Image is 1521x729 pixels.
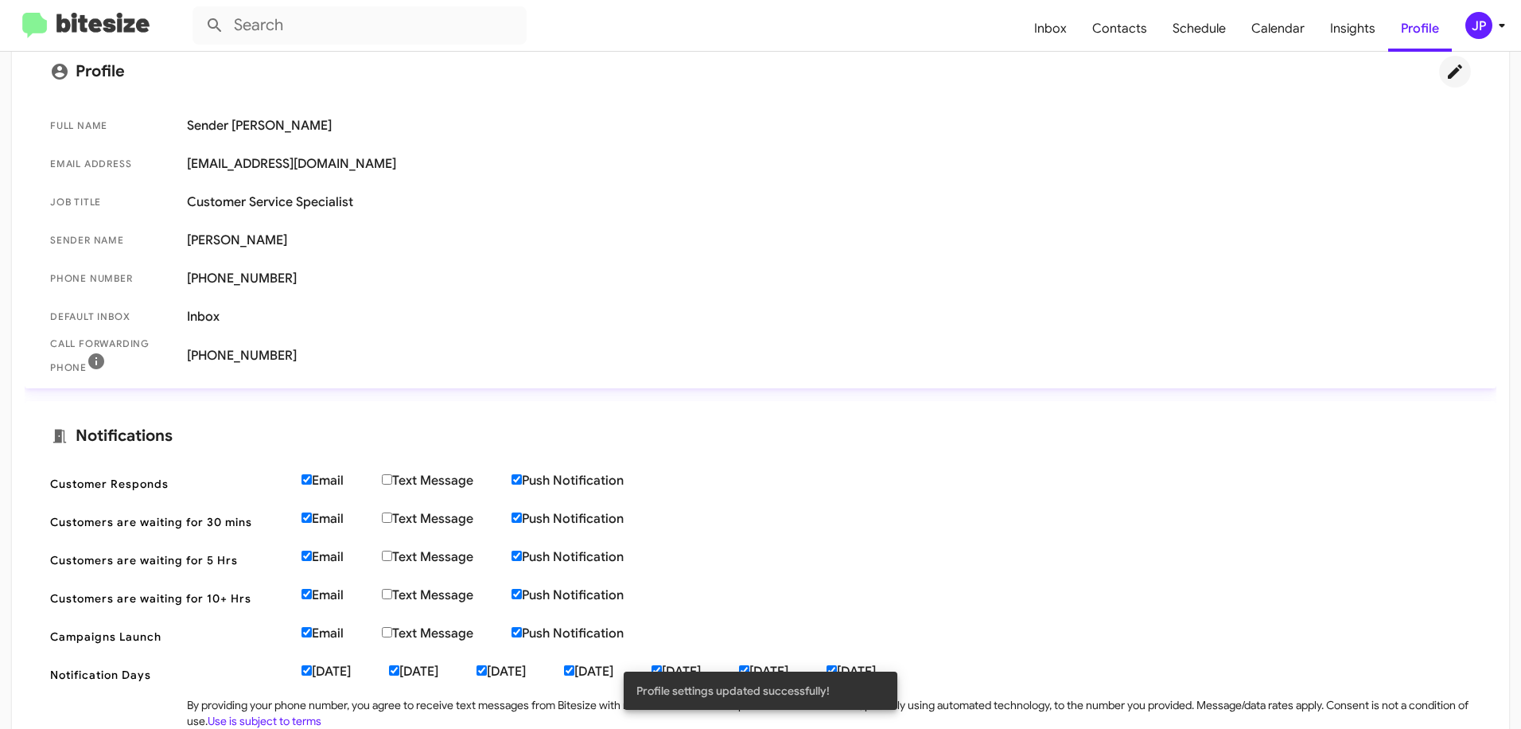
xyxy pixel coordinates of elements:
[382,551,392,561] input: Text Message
[389,664,477,680] label: [DATE]
[477,664,564,680] label: [DATE]
[301,513,312,523] input: Email
[50,194,174,210] span: Job Title
[1465,12,1492,39] div: JP
[1160,6,1239,52] a: Schedule
[301,551,312,561] input: Email
[636,683,830,699] span: Profile settings updated successfully!
[187,118,1471,134] span: Sender [PERSON_NAME]
[564,664,652,680] label: [DATE]
[208,714,321,728] a: Use is subject to terms
[512,549,662,565] label: Push Notification
[382,473,512,489] label: Text Message
[187,309,1471,325] span: Inbox
[512,626,662,641] label: Push Notification
[389,665,399,676] input: [DATE]
[50,591,289,606] span: Customers are waiting for 10+ Hrs
[50,232,174,248] span: Sender Name
[301,473,382,489] label: Email
[301,665,312,676] input: [DATE]
[50,156,174,172] span: Email Address
[382,511,512,527] label: Text Message
[1452,12,1503,39] button: JP
[477,665,487,676] input: [DATE]
[564,665,574,676] input: [DATE]
[1079,6,1160,52] a: Contacts
[50,427,1471,446] mat-card-title: Notifications
[50,629,289,645] span: Campaigns Launch
[193,6,527,45] input: Search
[1317,6,1388,52] a: Insights
[1239,6,1317,52] a: Calendar
[301,474,312,485] input: Email
[382,626,512,641] label: Text Message
[301,589,312,599] input: Email
[301,549,382,565] label: Email
[301,627,312,637] input: Email
[50,56,1471,88] mat-card-title: Profile
[187,156,1471,172] span: [EMAIL_ADDRESS][DOMAIN_NAME]
[1021,6,1079,52] a: Inbox
[187,697,1471,729] div: By providing your phone number, you agree to receive text messages from Bitesize with notificatio...
[512,511,662,527] label: Push Notification
[512,587,662,603] label: Push Notification
[50,309,174,325] span: Default Inbox
[382,549,512,565] label: Text Message
[187,271,1471,287] span: [PHONE_NUMBER]
[382,587,512,603] label: Text Message
[187,232,1471,248] span: [PERSON_NAME]
[187,194,1471,210] span: Customer Service Specialist
[512,627,522,637] input: Push Notification
[50,336,174,376] span: Call Forwarding Phone
[50,271,174,287] span: Phone number
[512,473,662,489] label: Push Notification
[301,511,382,527] label: Email
[50,667,289,683] span: Notification Days
[382,474,392,485] input: Text Message
[301,587,382,603] label: Email
[382,627,392,637] input: Text Message
[301,664,389,680] label: [DATE]
[187,348,1471,364] span: [PHONE_NUMBER]
[382,589,392,599] input: Text Message
[512,513,522,523] input: Push Notification
[301,626,382,641] label: Email
[1388,6,1452,52] a: Profile
[50,552,289,568] span: Customers are waiting for 5 Hrs
[50,514,289,530] span: Customers are waiting for 30 mins
[50,476,289,492] span: Customer Responds
[512,589,522,599] input: Push Notification
[382,513,392,523] input: Text Message
[512,474,522,485] input: Push Notification
[50,118,174,134] span: Full Name
[512,551,522,561] input: Push Notification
